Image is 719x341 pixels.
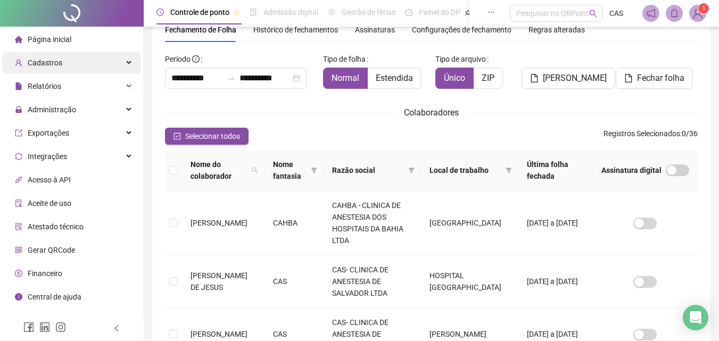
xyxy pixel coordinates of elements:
span: pushpin [234,10,240,16]
span: search [250,156,260,184]
span: sun [328,9,335,16]
span: ZIP [482,73,494,83]
span: Fechar folha [637,72,684,85]
span: filter [506,167,512,173]
span: Configurações de fechamento [412,26,511,34]
button: [PERSON_NAME] [522,68,615,89]
span: : 0 / 36 [604,128,698,145]
span: Administração [28,105,76,114]
span: Acesso à API [28,176,71,184]
th: Última folha fechada [518,150,593,191]
span: dashboard [405,9,412,16]
span: [PERSON_NAME] [543,72,607,85]
td: CAHBA [265,191,324,255]
span: Colaboradores [404,107,459,118]
td: HOSPITAL [GEOGRAPHIC_DATA] [421,255,518,308]
span: Central de ajuda [28,293,81,301]
span: qrcode [15,246,22,254]
span: bell [670,9,679,18]
span: Razão social [332,164,404,176]
span: Integrações [28,152,67,161]
span: info-circle [15,293,22,301]
span: filter [503,162,514,178]
span: Cadastros [28,59,62,67]
span: clock-circle [156,9,164,16]
span: Nome fantasia [273,159,307,182]
span: Controle de ponto [170,8,229,16]
span: Local de trabalho [429,164,501,176]
span: pushpin [465,10,471,16]
span: Nome do colaborador [191,159,247,182]
button: Fechar folha [616,68,693,89]
span: Regras alteradas [528,26,585,34]
div: Open Intercom Messenger [683,305,708,330]
span: check-square [173,132,181,140]
span: Painel do DP [419,8,460,16]
span: info-circle [192,55,200,63]
span: Admissão digital [263,8,318,16]
span: Período [165,55,191,63]
span: Tipo de folha [323,53,366,65]
td: [DATE] a [DATE] [518,255,593,308]
sup: Atualize o seu contato no menu Meus Dados [698,3,709,14]
span: Fechamento de Folha [165,26,236,34]
img: 12115 [690,5,706,21]
span: audit [15,199,22,207]
span: search [589,10,597,18]
span: [PERSON_NAME] [191,330,247,338]
span: filter [408,167,415,173]
span: ellipsis [487,9,495,16]
span: Gestão de férias [342,8,395,16]
span: facebook [23,322,34,332]
span: api [15,176,22,184]
span: home [15,36,22,43]
span: Financeiro [28,269,62,278]
span: Assinaturas [355,26,395,34]
span: filter [309,156,319,184]
span: notification [646,9,656,18]
td: [DATE] a [DATE] [518,191,593,255]
span: [PERSON_NAME] DE JESUS [191,271,247,292]
td: CAS [265,255,324,308]
span: Único [444,73,465,83]
td: [GEOGRAPHIC_DATA] [421,191,518,255]
span: sync [15,153,22,160]
td: CAHBA - CLINICA DE ANESTESIA DOS HOSPITAIS DA BAHIA LTDA [324,191,421,255]
span: linkedin [39,322,50,332]
span: Tipo de arquivo [435,53,486,65]
span: 1 [702,5,706,12]
button: Selecionar todos [165,128,249,145]
span: swap-right [227,74,235,82]
span: Aceite de uso [28,199,71,207]
span: filter [311,167,317,173]
span: [PERSON_NAME] [191,219,247,227]
span: file [624,74,633,82]
span: Histórico de fechamentos [253,26,338,34]
span: Relatórios [28,82,61,90]
span: file [530,74,539,82]
span: search [252,167,258,173]
span: CAS [609,7,623,19]
span: file [15,82,22,90]
span: left [113,325,120,332]
span: Exportações [28,129,69,137]
span: user-add [15,59,22,66]
span: filter [406,162,417,178]
span: Estendida [376,73,413,83]
span: to [227,74,235,82]
span: solution [15,223,22,230]
span: Normal [332,73,359,83]
span: Página inicial [28,35,71,44]
span: Gerar QRCode [28,246,75,254]
td: CAS- CLINICA DE ANESTESIA DE SALVADOR LTDA [324,255,421,308]
span: instagram [55,322,66,332]
span: export [15,129,22,137]
span: Assinatura digital [601,164,662,176]
span: lock [15,106,22,113]
span: Atestado técnico [28,222,84,231]
span: Selecionar todos [185,130,240,142]
span: dollar [15,270,22,277]
span: file-done [250,9,257,16]
span: Registros Selecionados [604,129,680,138]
